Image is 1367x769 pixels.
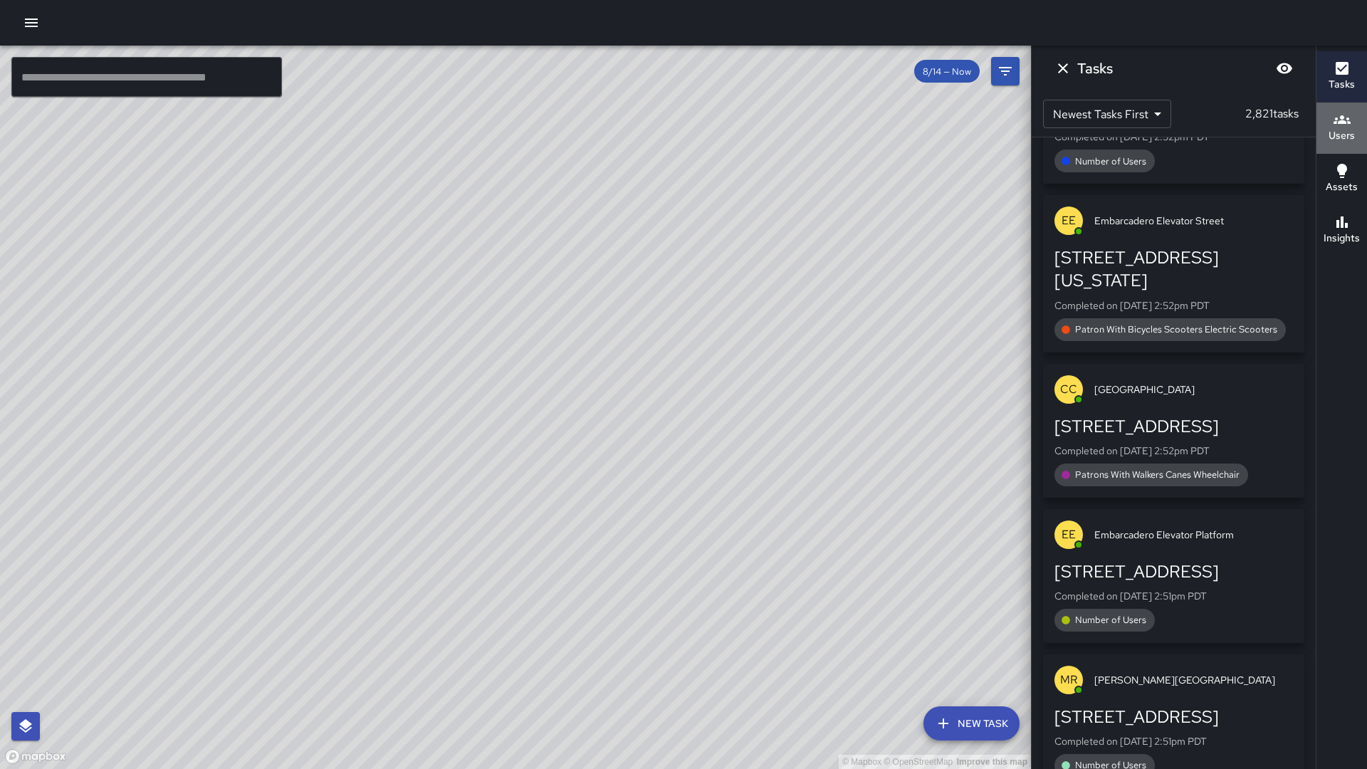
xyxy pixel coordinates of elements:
span: Patrons With Walkers Canes Wheelchair [1067,469,1248,481]
p: EE [1062,212,1076,229]
p: 2,821 tasks [1240,105,1304,122]
button: New Task [923,706,1020,741]
div: [STREET_ADDRESS] [1054,560,1293,583]
div: [STREET_ADDRESS] [1054,415,1293,438]
p: Completed on [DATE] 2:51pm PDT [1054,589,1293,603]
h6: Insights [1324,231,1360,246]
p: Completed on [DATE] 2:52pm PDT [1054,298,1293,313]
h6: Users [1329,128,1355,144]
p: MR [1060,671,1077,689]
p: Completed on [DATE] 2:51pm PDT [1054,734,1293,748]
span: [GEOGRAPHIC_DATA] [1094,382,1293,397]
span: Number of Users [1067,614,1155,626]
button: Users [1316,103,1367,154]
h6: Tasks [1077,57,1113,80]
h6: Tasks [1329,77,1355,93]
button: Dismiss [1049,54,1077,83]
span: [PERSON_NAME][GEOGRAPHIC_DATA] [1094,673,1293,687]
button: EEEmbarcadero Elevator Street[STREET_ADDRESS][US_STATE]Completed on [DATE] 2:52pm PDTPatron With ... [1043,195,1304,352]
span: Embarcadero Elevator Street [1094,214,1293,228]
button: Blur [1270,54,1299,83]
button: EEEmbarcadero Elevator Platform[STREET_ADDRESS]Completed on [DATE] 2:51pm PDTNumber of Users [1043,509,1304,643]
p: EE [1062,526,1076,543]
button: Filters [991,57,1020,85]
p: Completed on [DATE] 2:52pm PDT [1054,444,1293,458]
div: [STREET_ADDRESS] [1054,706,1293,728]
span: Number of Users [1067,155,1155,167]
p: CC [1060,381,1077,398]
span: 8/14 — Now [914,66,980,78]
button: CC[GEOGRAPHIC_DATA][STREET_ADDRESS]Completed on [DATE] 2:52pm PDTPatrons With Walkers Canes Wheel... [1043,364,1304,498]
span: Embarcadero Elevator Platform [1094,528,1293,542]
button: Insights [1316,205,1367,256]
h6: Assets [1326,179,1358,195]
span: Patron With Bicycles Scooters Electric Scooters [1067,323,1286,335]
div: [STREET_ADDRESS][US_STATE] [1054,246,1293,292]
div: Newest Tasks First [1043,100,1171,128]
p: Completed on [DATE] 2:52pm PDT [1054,130,1293,144]
button: Tasks [1316,51,1367,103]
button: Assets [1316,154,1367,205]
